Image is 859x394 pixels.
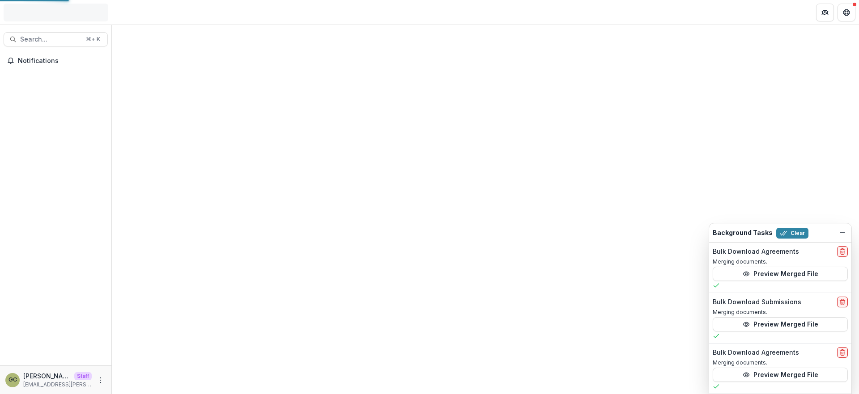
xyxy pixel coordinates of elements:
p: [PERSON_NAME] [23,371,71,381]
button: More [95,375,106,386]
p: Staff [74,372,92,380]
button: Notifications [4,54,108,68]
span: Notifications [18,57,104,65]
p: Merging documents. [713,258,848,266]
button: delete [837,347,848,358]
p: [EMAIL_ADDRESS][PERSON_NAME][DOMAIN_NAME] [23,381,92,389]
button: Preview Merged File [713,317,848,331]
span: Search... [20,36,81,43]
button: delete [837,246,848,257]
nav: breadcrumb [115,6,153,19]
div: Grace Chang [9,377,17,383]
button: Preview Merged File [713,267,848,281]
button: Partners [816,4,834,21]
div: ⌘ + K [84,34,102,44]
button: Search... [4,32,108,46]
button: Dismiss [837,227,848,238]
button: Clear [776,228,808,239]
h2: Bulk Download Agreements [713,248,799,256]
button: Preview Merged File [713,368,848,382]
button: Get Help [838,4,855,21]
p: Merging documents. [713,308,848,316]
p: Merging documents. [713,359,848,367]
h2: Bulk Download Submissions [713,298,801,306]
h2: Bulk Download Agreements [713,349,799,356]
h2: Background Tasks [713,229,773,237]
button: delete [837,297,848,307]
